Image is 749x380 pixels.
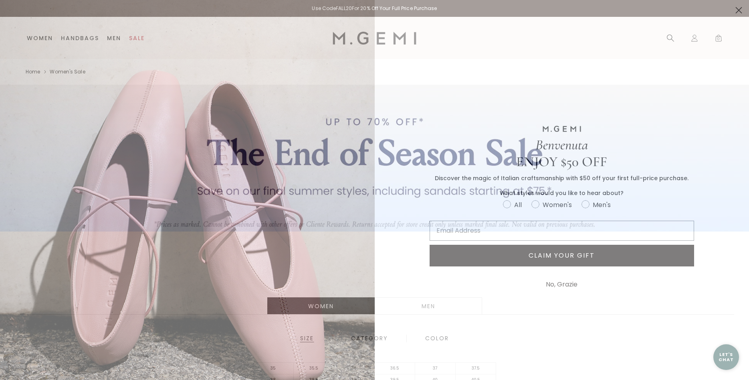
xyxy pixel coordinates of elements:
[435,174,688,182] span: Discover the magic of Italian craftsmanship with $50 off your first full-price purchase.
[543,200,572,210] div: Women's
[542,125,582,132] img: M.GEMI
[542,274,581,295] button: No, Grazie
[430,245,694,266] button: CLAIM YOUR GIFT
[430,221,694,241] input: Email Address
[593,200,611,210] div: Men's
[500,189,624,197] span: What styles would you like to hear about?
[535,136,588,153] span: Benvenuta
[516,153,607,170] span: ENJOY $50 OFF
[514,200,522,210] div: All
[732,3,746,17] button: Close dialog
